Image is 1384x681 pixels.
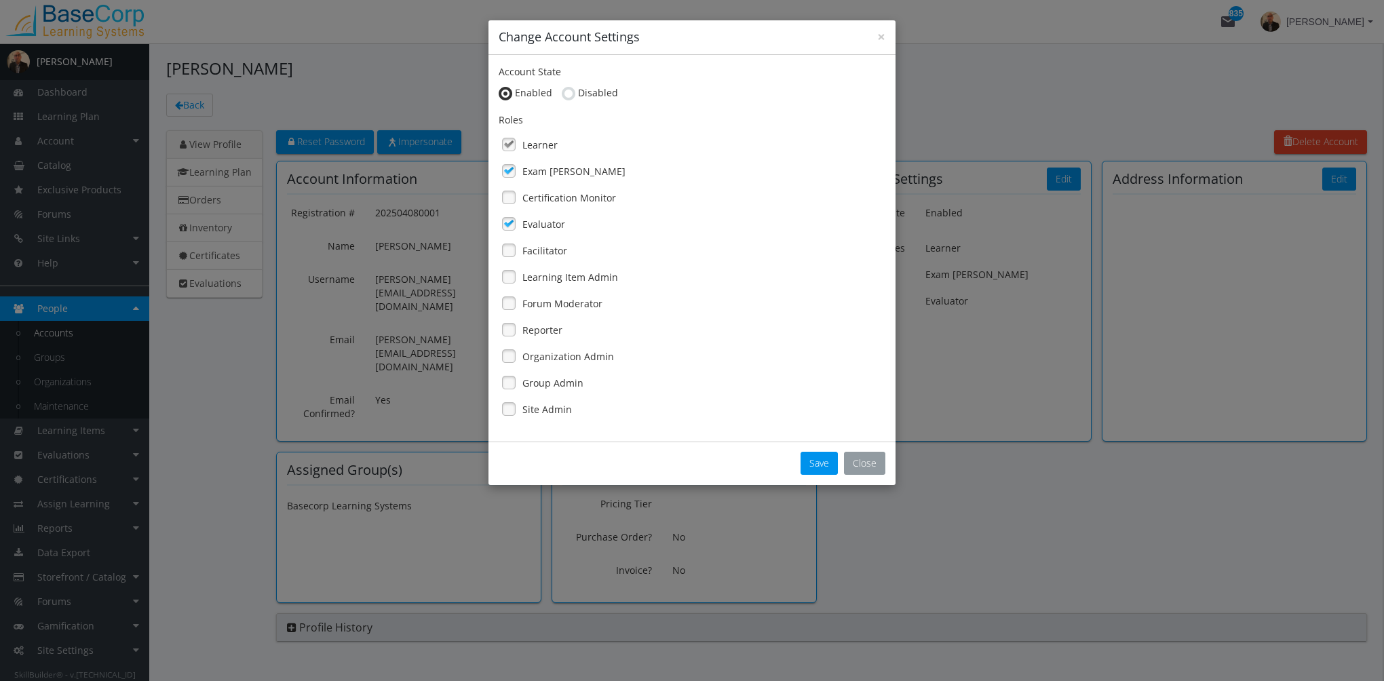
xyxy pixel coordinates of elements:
button: × [877,30,885,44]
label: Exam [PERSON_NAME] [522,165,626,178]
label: Account State [499,65,561,79]
label: Learner [522,138,558,152]
label: Organization Admin [522,350,614,364]
label: Roles [499,113,523,127]
label: Certification Monitor [522,191,616,205]
button: Save [801,452,838,475]
label: Reporter [522,324,562,337]
label: Forum Moderator [522,297,602,311]
label: Enabled [515,86,552,100]
label: Site Admin [522,403,572,416]
label: Group Admin [522,376,583,390]
label: Facilitator [522,244,567,258]
label: Learning Item Admin [522,271,618,284]
label: Disabled [578,86,618,100]
h4: Change Account Settings [499,28,885,46]
label: Evaluator [522,218,565,231]
button: Close [844,452,885,475]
